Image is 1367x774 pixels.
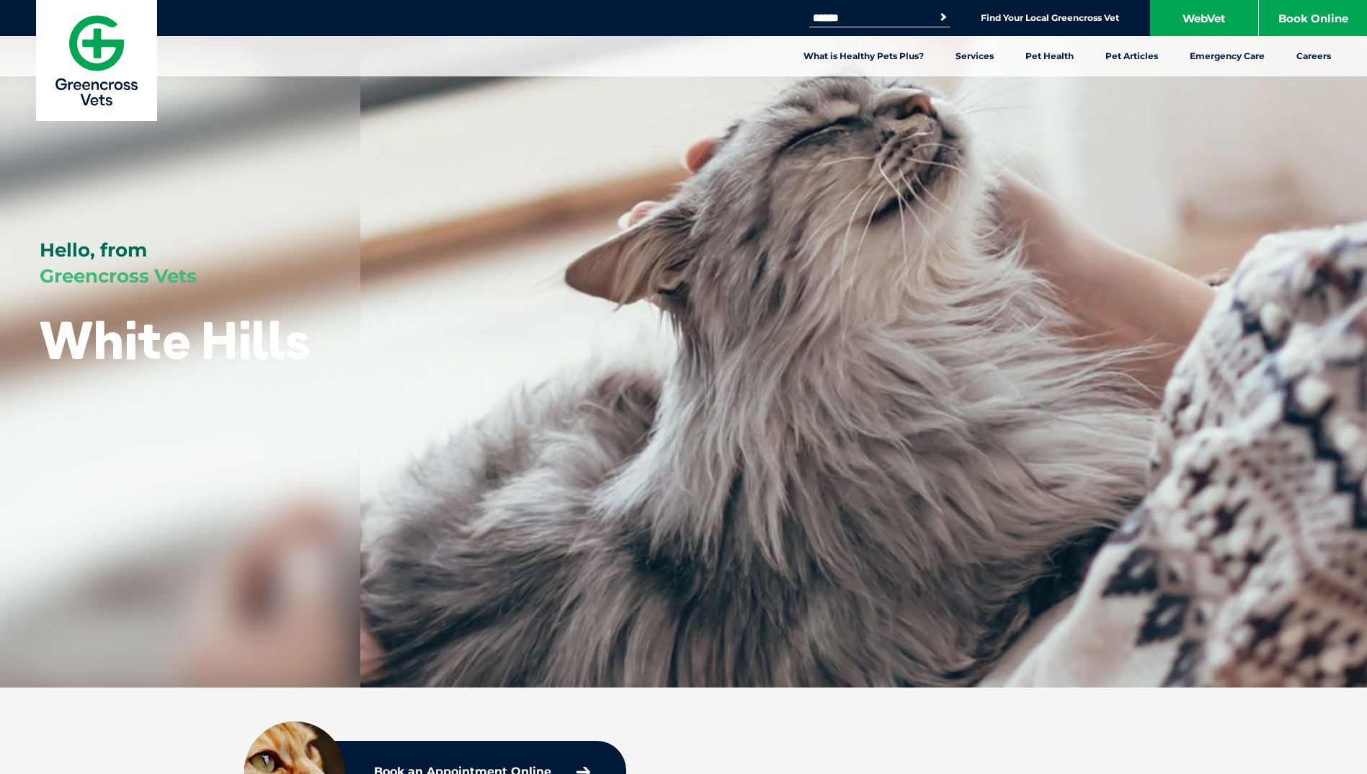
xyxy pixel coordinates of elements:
[788,36,940,76] a: What is Healthy Pets Plus?
[1090,36,1174,76] a: Pet Articles
[40,239,147,262] span: Hello, from
[1281,36,1347,76] a: Careers
[1174,36,1281,76] a: Emergency Care
[940,36,1010,76] a: Services
[1010,36,1090,76] a: Pet Health
[981,12,1119,24] a: Find Your Local Greencross Vet
[936,10,950,25] button: Search
[40,264,197,288] span: Greencross Vets
[40,311,310,368] h1: White Hills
